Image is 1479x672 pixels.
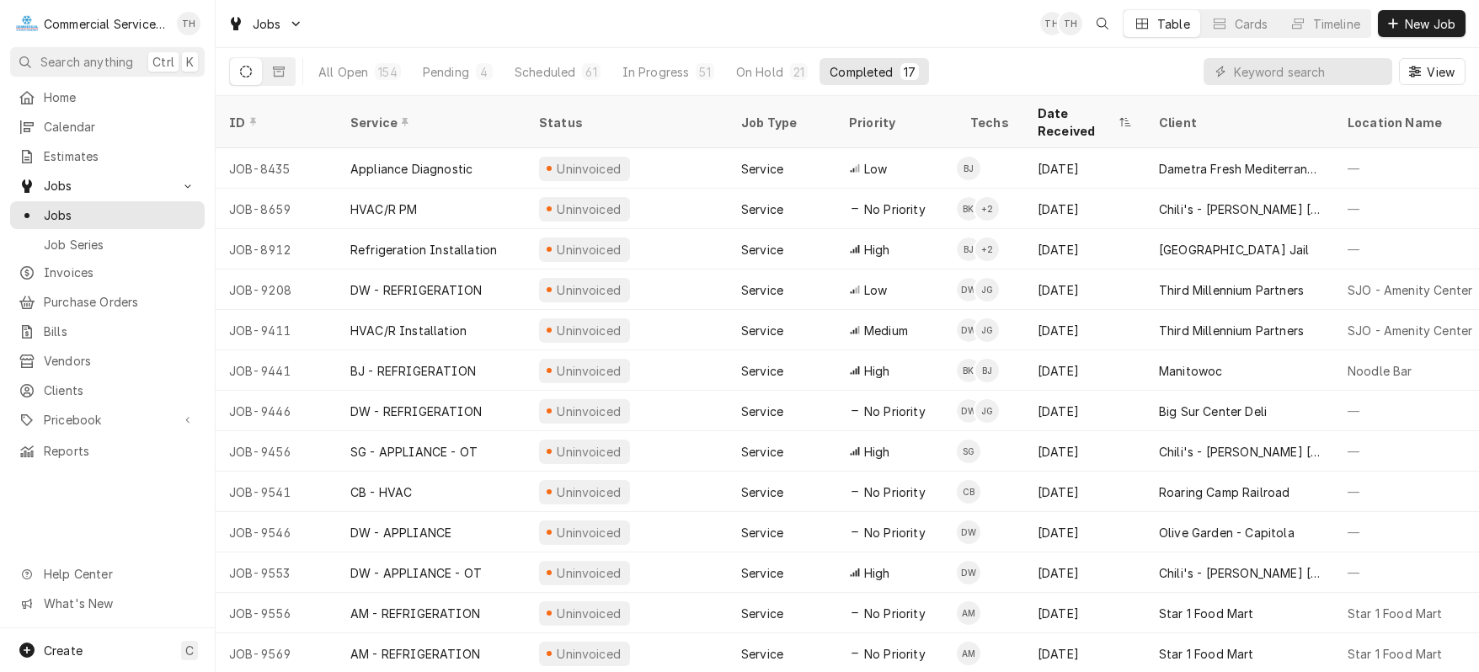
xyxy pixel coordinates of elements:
[216,189,337,229] div: JOB-8659
[957,520,980,544] div: DW
[350,241,497,259] div: Refrigeration Installation
[10,437,205,465] a: Reports
[10,113,205,141] a: Calendar
[864,605,926,622] span: No Priority
[975,237,999,261] div: + 2
[957,278,980,301] div: David Waite's Avatar
[1038,104,1115,140] div: Date Received
[957,359,980,382] div: Bill Key's Avatar
[44,236,196,253] span: Job Series
[864,322,908,339] span: Medium
[975,318,999,342] div: JG
[555,645,623,663] div: Uninvoiced
[975,278,999,301] div: JG
[44,565,195,583] span: Help Center
[1159,160,1321,178] div: Dametra Fresh Mediterranean
[555,241,623,259] div: Uninvoiced
[1024,431,1145,472] div: [DATE]
[1024,310,1145,350] div: [DATE]
[221,10,310,38] a: Go to Jobs
[216,472,337,512] div: JOB-9541
[864,362,890,380] span: High
[350,483,412,501] div: CB - HVAC
[1234,58,1384,85] input: Keyword search
[186,53,194,71] span: K
[1159,483,1289,501] div: Roaring Camp Railroad
[555,403,623,420] div: Uninvoiced
[957,359,980,382] div: BK
[864,403,926,420] span: No Priority
[622,63,690,81] div: In Progress
[864,645,926,663] span: No Priority
[177,12,200,35] div: Tricia Hansen's Avatar
[10,376,205,404] a: Clients
[216,229,337,269] div: JOB-8912
[350,605,480,622] div: AM - REFRIGERATION
[10,201,205,229] a: Jobs
[40,53,133,71] span: Search anything
[216,512,337,552] div: JOB-9546
[1159,443,1321,461] div: Chili's - [PERSON_NAME] [PERSON_NAME]
[957,318,980,342] div: DW
[830,63,893,81] div: Completed
[44,147,196,165] span: Estimates
[555,281,623,299] div: Uninvoiced
[699,63,710,81] div: 51
[957,480,980,504] div: Carson Bourdet's Avatar
[350,281,482,299] div: DW - REFRIGERATION
[864,443,890,461] span: High
[741,200,783,218] div: Service
[350,362,476,380] div: BJ - REFRIGERATION
[10,142,205,170] a: Estimates
[10,83,205,111] a: Home
[10,347,205,375] a: Vendors
[975,359,999,382] div: BJ
[1348,645,1443,663] div: Star 1 Food Mart
[216,310,337,350] div: JOB-9411
[555,322,623,339] div: Uninvoiced
[1024,148,1145,189] div: [DATE]
[975,359,999,382] div: Brandon Johnson's Avatar
[864,160,887,178] span: Low
[1159,605,1254,622] div: Star 1 Food Mart
[741,564,783,582] div: Service
[741,483,783,501] div: Service
[957,520,980,544] div: David Waite's Avatar
[957,440,980,463] div: Sebastian Gomez's Avatar
[44,15,168,33] div: Commercial Service Co.
[44,442,196,460] span: Reports
[1402,15,1459,33] span: New Job
[1040,12,1064,35] div: TH
[736,63,783,81] div: On Hold
[957,561,980,584] div: DW
[1159,322,1304,339] div: Third Millennium Partners
[1159,114,1317,131] div: Client
[1159,524,1295,541] div: Olive Garden - Capitola
[10,288,205,316] a: Purchase Orders
[957,601,980,625] div: Audie Murphy's Avatar
[479,63,489,81] div: 4
[1024,472,1145,512] div: [DATE]
[216,269,337,310] div: JOB-9208
[555,362,623,380] div: Uninvoiced
[1348,281,1472,299] div: SJO - Amenity Center
[378,63,397,81] div: 154
[864,564,890,582] span: High
[44,264,196,281] span: Invoices
[44,643,83,658] span: Create
[957,157,980,180] div: Brandon Johnson's Avatar
[350,322,467,339] div: HVAC/R Installation
[957,197,980,221] div: Bill Key's Avatar
[216,148,337,189] div: JOB-8435
[44,352,196,370] span: Vendors
[1059,12,1082,35] div: TH
[10,317,205,345] a: Bills
[957,278,980,301] div: DW
[10,589,205,617] a: Go to What's New
[741,114,822,131] div: Job Type
[1423,63,1458,81] span: View
[44,381,196,399] span: Clients
[515,63,575,81] div: Scheduled
[44,411,171,429] span: Pricebook
[44,118,196,136] span: Calendar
